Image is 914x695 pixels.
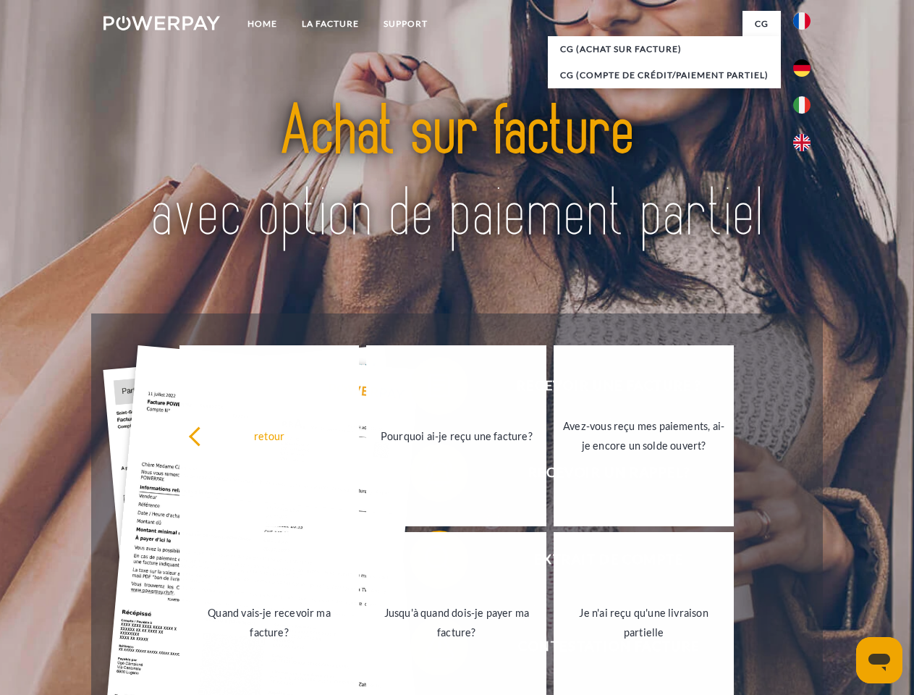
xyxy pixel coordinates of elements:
div: retour [188,426,351,445]
div: Jusqu'à quand dois-je payer ma facture? [375,603,538,642]
a: CG (achat sur facture) [548,36,781,62]
iframe: Bouton de lancement de la fenêtre de messagerie [856,637,902,683]
img: en [793,134,811,151]
img: logo-powerpay-white.svg [103,16,220,30]
img: title-powerpay_fr.svg [138,69,776,277]
div: Avez-vous reçu mes paiements, ai-je encore un solde ouvert? [562,416,725,455]
a: Avez-vous reçu mes paiements, ai-je encore un solde ouvert? [554,345,734,526]
div: Pourquoi ai-je reçu une facture? [375,426,538,445]
a: Support [371,11,440,37]
img: fr [793,12,811,30]
a: Home [235,11,289,37]
img: it [793,96,811,114]
div: Je n'ai reçu qu'une livraison partielle [562,603,725,642]
a: LA FACTURE [289,11,371,37]
img: de [793,59,811,77]
a: CG (Compte de crédit/paiement partiel) [548,62,781,88]
div: Quand vais-je recevoir ma facture? [188,603,351,642]
a: CG [742,11,781,37]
